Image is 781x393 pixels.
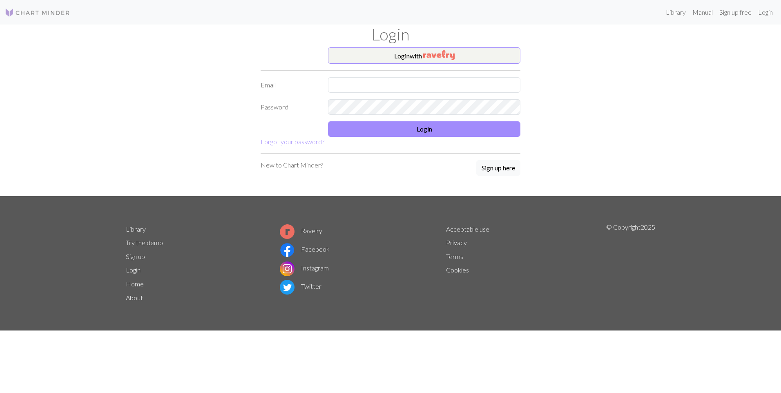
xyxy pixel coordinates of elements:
[280,224,295,239] img: Ravelry logo
[126,294,143,301] a: About
[280,282,321,290] a: Twitter
[256,77,323,93] label: Email
[126,266,141,274] a: Login
[126,252,145,260] a: Sign up
[126,225,146,233] a: Library
[476,160,520,176] button: Sign up here
[755,4,776,20] a: Login
[256,99,323,115] label: Password
[476,160,520,176] a: Sign up here
[423,50,455,60] img: Ravelry
[261,160,323,170] p: New to Chart Minder?
[280,280,295,295] img: Twitter logo
[446,266,469,274] a: Cookies
[606,222,655,305] p: © Copyright 2025
[280,227,322,234] a: Ravelry
[280,243,295,257] img: Facebook logo
[5,8,70,18] img: Logo
[663,4,689,20] a: Library
[446,225,489,233] a: Acceptable use
[328,47,520,64] button: Loginwith
[121,25,660,44] h1: Login
[716,4,755,20] a: Sign up free
[280,264,329,272] a: Instagram
[280,261,295,276] img: Instagram logo
[126,280,144,288] a: Home
[328,121,520,137] button: Login
[446,239,467,246] a: Privacy
[280,245,330,253] a: Facebook
[126,239,163,246] a: Try the demo
[446,252,463,260] a: Terms
[261,138,324,145] a: Forgot your password?
[689,4,716,20] a: Manual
